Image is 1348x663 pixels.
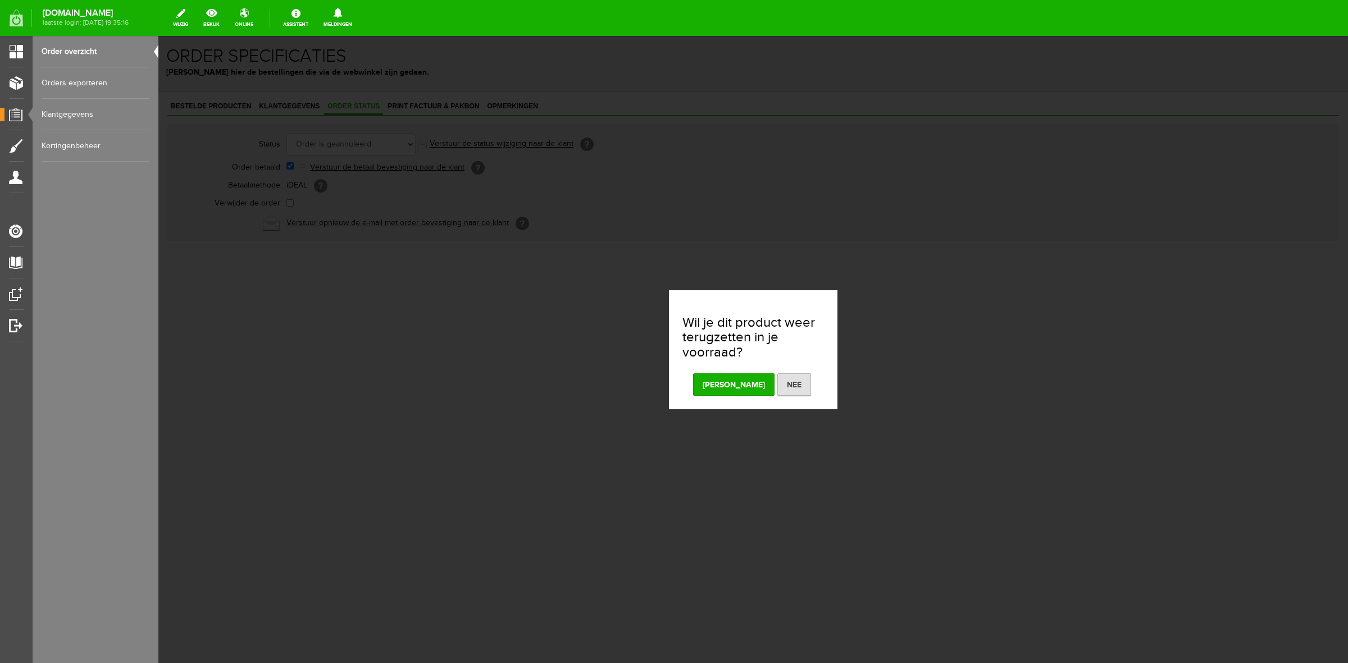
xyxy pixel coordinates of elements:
[42,130,149,162] a: Kortingenbeheer
[42,99,149,130] a: Klantgegevens
[42,36,149,67] a: Order overzicht
[535,337,616,360] button: [PERSON_NAME]
[166,6,195,30] a: wijzig
[228,6,260,30] a: online
[524,280,666,324] h3: Wil je dit product weer terugzetten in je voorraad?
[42,67,149,99] a: Orders exporteren
[619,337,653,360] button: Nee
[317,6,359,30] a: Meldingen
[197,6,226,30] a: bekijk
[276,6,315,30] a: Assistent
[43,20,129,26] span: laatste login: [DATE] 19:35:16
[43,10,129,16] strong: [DOMAIN_NAME]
